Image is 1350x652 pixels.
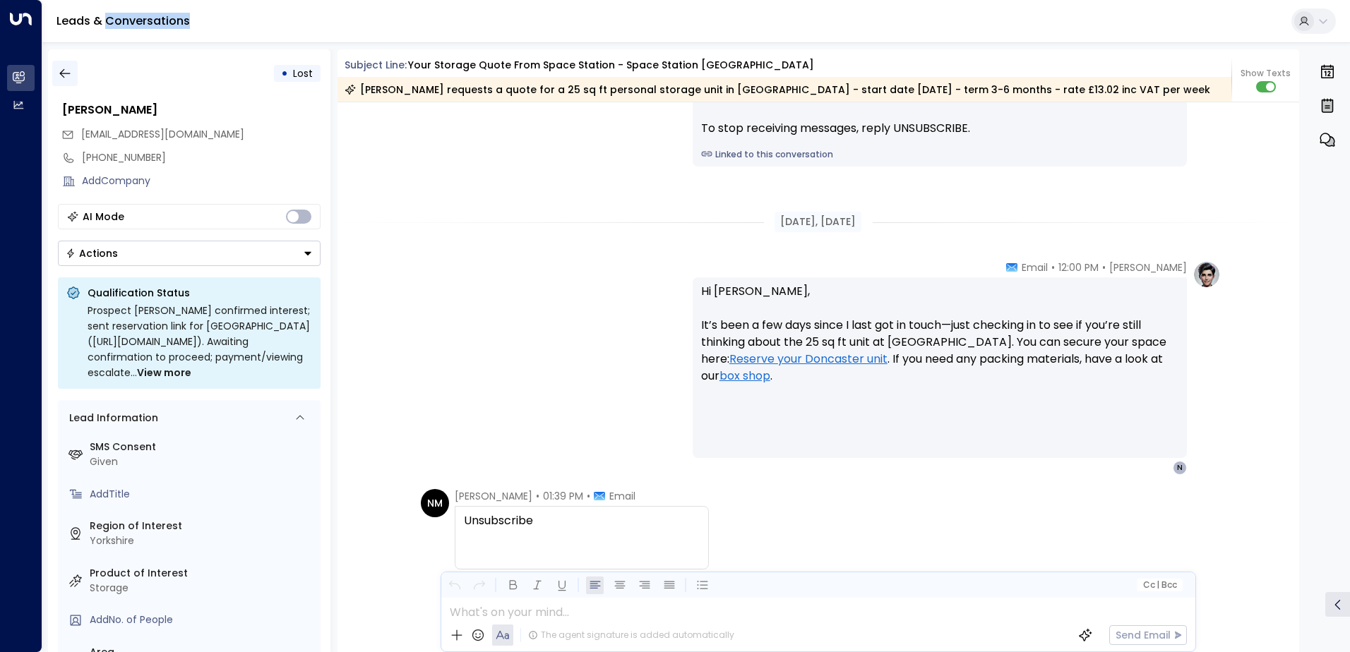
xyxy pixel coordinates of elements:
[1241,67,1291,80] span: Show Texts
[1109,260,1187,274] span: [PERSON_NAME]
[90,440,315,454] label: SMS Consent
[90,612,315,627] div: AddNo. of People
[90,519,315,533] label: Region of Interest
[421,489,449,517] div: NM
[455,489,532,503] span: [PERSON_NAME]
[88,286,312,300] p: Qualification Status
[775,212,861,232] div: [DATE], [DATE]
[293,66,313,80] span: Lost
[90,454,315,469] div: Given
[56,13,190,29] a: Leads & Conversations
[58,241,321,266] button: Actions
[408,58,814,73] div: Your storage quote from Space Station - Space Station [GEOGRAPHIC_DATA]
[729,351,888,368] a: Reserve your Doncaster unit
[83,210,124,224] div: AI Mode
[66,247,118,260] div: Actions
[470,576,488,594] button: Redo
[90,487,315,502] div: AddTitle
[62,102,321,119] div: [PERSON_NAME]
[543,489,583,503] span: 01:39 PM
[1058,260,1099,274] span: 12:00 PM
[1022,260,1048,274] span: Email
[1102,260,1106,274] span: •
[464,512,700,546] div: Unsubscribe
[587,489,590,503] span: •
[609,489,635,503] span: Email
[701,148,1178,161] a: Linked to this conversation
[345,83,1210,97] div: [PERSON_NAME] requests a quote for a 25 sq ft personal storage unit in [GEOGRAPHIC_DATA] - start ...
[281,61,288,86] div: •
[90,566,315,581] label: Product of Interest
[1193,260,1221,289] img: profile-logo.png
[528,629,734,641] div: The agent signature is added automatically
[64,411,158,425] div: Lead Information
[82,174,321,188] div: AddCompany
[1137,579,1182,592] button: Cc|Bcc
[82,150,321,165] div: [PHONE_NUMBER]
[536,489,539,503] span: •
[81,127,244,142] span: neilmidd84@gmail.com
[446,576,463,594] button: Undo
[88,303,312,380] div: Prospect [PERSON_NAME] confirmed interest; sent reservation link for [GEOGRAPHIC_DATA] ([URL][DOM...
[1051,260,1055,274] span: •
[90,533,315,548] div: Yorkshire
[1142,580,1176,590] span: Cc Bcc
[701,283,1178,402] p: Hi [PERSON_NAME], It’s been a few days since I last got in touch—just checking in to see if you’r...
[90,581,315,596] div: Storage
[58,241,321,266] div: Button group with a nested menu
[137,365,191,380] span: View more
[719,368,770,385] a: box shop
[345,58,407,72] span: Subject Line:
[1173,461,1187,475] div: N
[1157,580,1159,590] span: |
[81,127,244,141] span: [EMAIL_ADDRESS][DOMAIN_NAME]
